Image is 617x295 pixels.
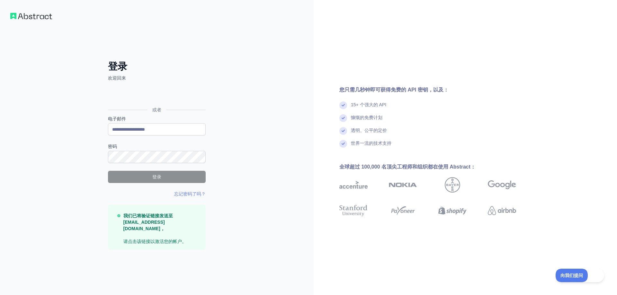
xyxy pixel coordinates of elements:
[174,191,206,196] a: 忘记密码了吗？
[339,164,476,169] font: 全球超过 100,000 名顶尖工程师和组织都在使用 Abstract：
[105,88,208,102] iframe: “使用Google账号登录”按钮
[108,116,126,121] font: 电子邮件
[123,239,186,244] font: 请点击该链接以激活您的帐户。
[488,204,516,218] img: 爱彼迎
[445,177,460,193] img: 拜耳
[108,171,206,183] button: 登录
[108,75,126,81] font: 欢迎回来
[339,101,347,109] img: 复选标记
[339,114,347,122] img: 复选标记
[351,115,382,120] font: 慷慨的免费计划
[10,13,52,19] img: 工作流程
[339,140,347,148] img: 复选标记
[339,177,368,193] img: 埃森哲
[389,204,417,218] img: 派安盈
[351,102,386,107] font: 15+ 个强大的 API
[438,204,467,218] img: Shopify
[108,144,117,149] font: 密码
[339,87,449,92] font: 您只需几秒钟即可获得免费的 API 密钥，以及：
[351,128,387,133] font: 透明、公平的定价
[108,61,127,72] font: 登录
[389,177,417,193] img: 诺基亚
[152,107,161,112] font: 或者
[351,141,391,146] font: 世界一流的技术支持
[339,204,368,218] img: 斯坦福大学
[123,213,173,231] font: 我们已将验证链接发送至 [EMAIL_ADDRESS][DOMAIN_NAME]，
[339,127,347,135] img: 复选标记
[152,174,161,179] font: 登录
[488,177,516,193] img: 谷歌
[556,269,604,282] iframe: 切换客户支持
